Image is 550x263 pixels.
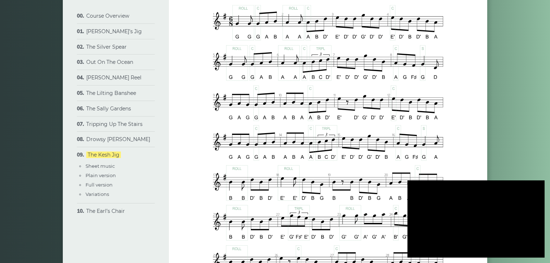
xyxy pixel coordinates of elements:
[86,208,125,214] a: The Earl’s Chair
[86,13,129,19] a: Course Overview
[86,152,121,158] a: The Kesh Jig
[86,74,141,81] a: [PERSON_NAME] Reel
[86,163,115,169] a: Sheet music
[86,172,116,178] a: Plain version
[86,121,143,127] a: Tripping Up The Stairs
[86,105,131,112] a: The Sally Gardens
[86,90,136,96] a: The Lilting Banshee
[86,59,133,65] a: Out On The Ocean
[86,182,113,188] a: Full version
[86,191,109,197] a: Variations
[86,28,142,35] a: [PERSON_NAME]’s Jig
[86,136,150,143] a: Drowsy [PERSON_NAME]
[86,44,127,50] a: The Silver Spear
